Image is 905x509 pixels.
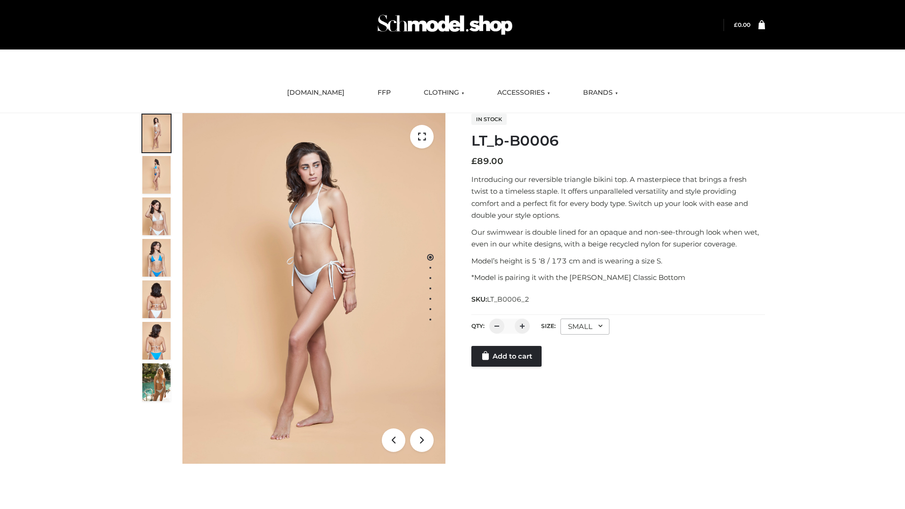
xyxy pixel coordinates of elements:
[560,319,609,335] div: SMALL
[471,226,765,250] p: Our swimwear is double lined for an opaque and non-see-through look when wet, even in our white d...
[471,132,765,149] h1: LT_b-B0006
[182,113,445,464] img: LT_b-B0006
[370,82,398,103] a: FFP
[576,82,625,103] a: BRANDS
[734,21,750,28] a: £0.00
[417,82,471,103] a: CLOTHING
[142,156,171,194] img: ArielClassicBikiniTop_CloudNine_AzureSky_OW114ECO_2-scaled.jpg
[471,271,765,284] p: *Model is pairing it with the [PERSON_NAME] Classic Bottom
[471,346,542,367] a: Add to cart
[374,6,516,43] img: Schmodel Admin 964
[471,322,485,329] label: QTY:
[142,197,171,235] img: ArielClassicBikiniTop_CloudNine_AzureSky_OW114ECO_3-scaled.jpg
[142,115,171,152] img: ArielClassicBikiniTop_CloudNine_AzureSky_OW114ECO_1-scaled.jpg
[471,114,507,125] span: In stock
[142,322,171,360] img: ArielClassicBikiniTop_CloudNine_AzureSky_OW114ECO_8-scaled.jpg
[487,295,529,304] span: LT_B0006_2
[471,173,765,222] p: Introducing our reversible triangle bikini top. A masterpiece that brings a fresh twist to a time...
[471,255,765,267] p: Model’s height is 5 ‘8 / 173 cm and is wearing a size S.
[471,294,530,305] span: SKU:
[490,82,557,103] a: ACCESSORIES
[142,280,171,318] img: ArielClassicBikiniTop_CloudNine_AzureSky_OW114ECO_7-scaled.jpg
[471,156,477,166] span: £
[734,21,738,28] span: £
[142,239,171,277] img: ArielClassicBikiniTop_CloudNine_AzureSky_OW114ECO_4-scaled.jpg
[471,156,503,166] bdi: 89.00
[541,322,556,329] label: Size:
[734,21,750,28] bdi: 0.00
[280,82,352,103] a: [DOMAIN_NAME]
[142,363,171,401] img: Arieltop_CloudNine_AzureSky2.jpg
